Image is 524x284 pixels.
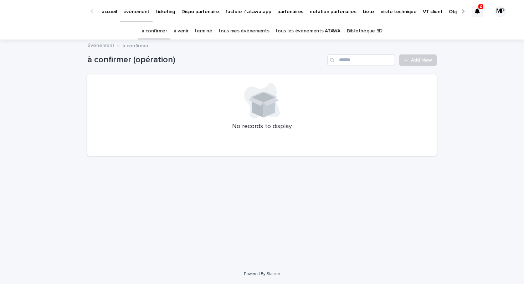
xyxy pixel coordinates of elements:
[195,23,212,40] a: terminé
[276,23,340,40] a: tous les événements ATAWA
[87,41,114,49] a: événement
[14,4,83,19] img: Ls34BcGeRexTGTNfXpUC
[327,54,395,66] input: Search
[411,58,432,63] span: Add New
[219,23,269,40] a: tous mes événements
[87,55,324,65] h1: à confirmer (opération)
[122,41,149,49] p: à confirmer
[480,4,482,9] p: 2
[347,23,382,40] a: Bibliothèque 3D
[399,54,437,66] a: Add New
[174,23,189,40] a: à venir
[244,272,280,276] a: Powered By Stacker
[142,23,167,40] a: à confirmer
[495,6,506,17] div: MP
[96,123,428,131] p: No records to display
[472,6,483,17] div: 2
